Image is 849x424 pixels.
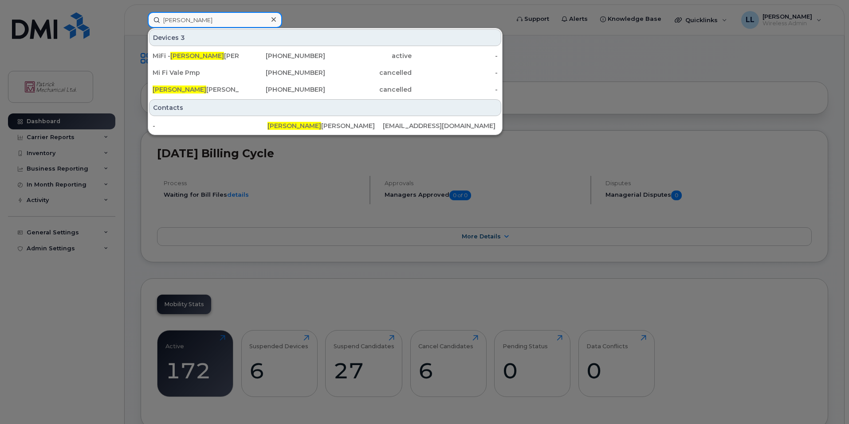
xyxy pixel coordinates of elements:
div: - [412,85,498,94]
span: [PERSON_NAME] [170,52,224,60]
div: [PERSON_NAME] [267,121,382,130]
span: [PERSON_NAME] [267,122,321,130]
div: [PHONE_NUMBER] [239,85,326,94]
a: -[PERSON_NAME][PERSON_NAME][EMAIL_ADDRESS][DOMAIN_NAME] [149,118,501,134]
div: cancelled [325,68,412,77]
div: [PERSON_NAME] [153,85,239,94]
span: [PERSON_NAME] [153,86,206,93]
div: Devices [149,29,501,46]
div: Mi Fi Vale Pmp [153,68,239,77]
span: 3 [181,33,185,42]
div: cancelled [325,85,412,94]
div: - [153,121,267,130]
a: [PERSON_NAME][PERSON_NAME][PHONE_NUMBER]cancelled- [149,82,501,97]
a: Mi Fi Vale Pmp[PHONE_NUMBER]cancelled- [149,65,501,81]
div: - [412,51,498,60]
div: - [412,68,498,77]
div: [PHONE_NUMBER] [239,68,326,77]
a: MiFi -[PERSON_NAME][PERSON_NAME][PHONE_NUMBER]active- [149,48,501,64]
div: [PHONE_NUMBER] [239,51,326,60]
div: active [325,51,412,60]
div: MiFi - [PERSON_NAME] [153,51,239,60]
div: [EMAIL_ADDRESS][DOMAIN_NAME] [383,121,498,130]
div: Contacts [149,99,501,116]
